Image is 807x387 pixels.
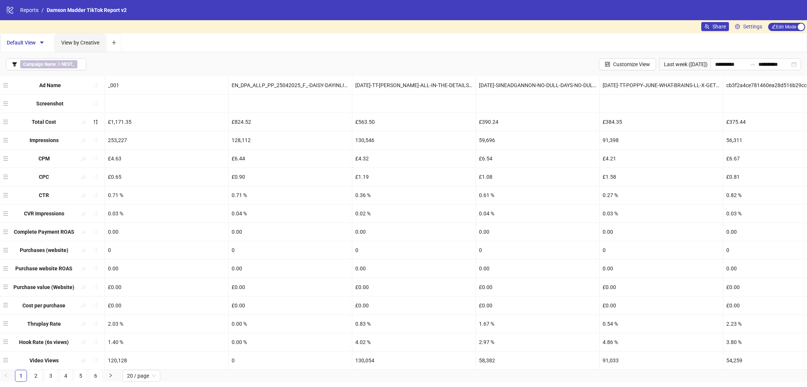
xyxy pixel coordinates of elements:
[19,6,40,14] a: Reports
[749,61,755,67] span: swap-right
[600,168,723,186] div: £1.58
[600,76,723,94] div: [DATE]-TT-POPPY-JUNE-WHAT-BRAINS-LL-X-GETTING-READY_EN_VID_NI_04092025_F_CC_SC24_None_TT_CONVERSION
[3,156,8,161] span: menu
[352,297,476,314] div: £0.00
[229,76,352,94] div: EN_DPA_ALLP_PP_25042025_F_-DAISY-DAYINLIFE_CC_SS_SC12_USP1_TK_CONVERSION_
[30,370,42,382] li: 2
[93,156,98,161] span: sort-ascending
[476,150,599,168] div: £6.54
[600,278,723,296] div: £0.00
[60,370,71,381] a: 4
[3,318,10,330] div: menu
[39,40,44,45] span: caret-down
[19,339,69,345] b: Hook Rate (6s views)
[352,315,476,333] div: 0.83 %
[7,40,48,46] span: Default View
[352,113,476,131] div: £563.50
[3,98,10,110] div: menu
[105,223,228,241] div: 0.00
[3,321,8,326] span: menu
[81,248,86,253] span: highlight
[229,315,352,333] div: 0.00 %
[105,351,228,369] div: 120,128
[605,62,610,67] span: control
[3,193,8,198] span: menu
[105,205,228,222] div: 0.03 %
[47,7,127,13] span: Damson Madder TikTok Report v2
[476,297,599,314] div: £0.00
[93,321,98,326] span: sort-ascending
[352,168,476,186] div: £1.19
[105,131,228,149] div: 253,227
[90,370,102,382] li: 6
[600,186,723,204] div: 0.27 %
[352,333,476,351] div: 4.02 %
[93,101,98,106] span: sort-ascending
[3,171,10,183] div: menu
[743,22,762,31] span: Settings
[93,211,98,216] span: sort-ascending
[15,265,72,271] b: Purchase website ROAS
[81,211,86,216] span: highlight
[352,351,476,369] div: 130,054
[352,241,476,259] div: 0
[352,205,476,222] div: 0.02 %
[81,266,86,271] span: highlight
[600,131,723,149] div: 91,398
[352,76,476,94] div: [DATE]-TT-[PERSON_NAME]-ALL-IN-THE-DETAILS_EN_VID_NI_02092025_F_CC_SC24_None_TT_CONVERSION
[93,248,98,253] span: sort-ascending
[15,370,27,382] li: 1
[81,138,86,143] span: highlight
[105,186,228,204] div: 0.71 %
[600,315,723,333] div: 0.54 %
[476,168,599,186] div: £1.08
[476,351,599,369] div: 58,382
[20,60,77,68] span: ∋
[3,153,10,165] div: menu
[105,150,228,168] div: £4.63
[105,278,228,296] div: £0.00
[105,259,228,277] div: 0.00
[476,186,599,204] div: 0.61 %
[3,244,10,256] div: menu
[229,297,352,314] div: £0.00
[105,76,228,94] div: _001
[3,281,10,293] div: menu
[81,193,86,198] span: highlight
[352,186,476,204] div: 0.36 %
[14,229,74,235] b: Complete Payment ROAS
[24,211,64,216] b: CVR Impressions
[600,351,723,369] div: 91,033
[93,119,98,125] span: sort-descending
[476,223,599,241] div: 0.00
[229,241,352,259] div: 0
[127,370,156,381] span: 20 / page
[105,241,228,259] div: 0
[659,58,711,70] div: Last week ([DATE])
[39,192,49,198] b: CTR
[3,208,10,219] div: menu
[613,61,650,67] span: Customize View
[75,370,87,382] li: 5
[60,370,72,382] li: 4
[229,223,352,241] div: 0.00
[600,150,723,168] div: £4.21
[12,62,17,67] span: filter
[81,302,86,308] span: highlight
[229,131,352,149] div: 128,112
[93,229,98,234] span: sort-ascending
[3,229,8,234] span: menu
[45,370,56,381] a: 3
[352,278,476,296] div: £0.00
[62,62,74,67] b: NEST_
[229,186,352,204] div: 0.71 %
[229,113,352,131] div: £824.52
[3,266,8,271] span: menu
[6,58,86,70] button: Campaign Name ∋ NEST_
[712,24,726,30] span: Share
[732,22,765,31] a: Settings
[111,40,117,45] span: plus
[22,302,65,308] b: Cost per purchase
[3,339,8,344] span: menu
[93,83,98,88] span: sort-ascending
